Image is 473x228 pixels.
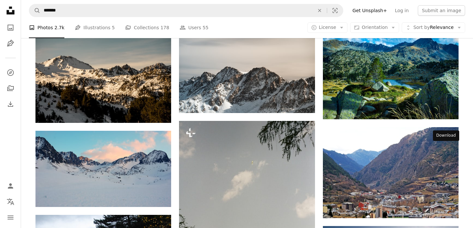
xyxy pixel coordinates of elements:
span: Sort by [413,25,430,30]
a: Explore [4,66,17,79]
button: Sort byRelevance [402,22,465,33]
a: Users 55 [180,17,209,38]
a: Illustrations 5 [75,17,115,38]
button: Language [4,195,17,208]
a: green trees near lake and mountain during daytime [323,71,459,77]
img: mountain covered by snow during daytime [35,32,171,123]
a: Collections [4,82,17,95]
img: a group of mountains covered in snow under a cloudy sky [179,37,315,113]
button: Submit an image [418,5,465,16]
a: a group of mountains covered in snow under a cloudy sky [179,72,315,78]
a: Download History [4,98,17,111]
span: 55 [203,24,209,31]
button: Clear [312,4,327,17]
a: mountain cover with snow [35,166,171,171]
a: aerial view of city near mountain during daytime [323,170,459,175]
span: Relevance [413,24,454,31]
form: Find visuals sitewide [29,4,343,17]
a: Illustrations [4,37,17,50]
img: mountain cover with snow [35,131,171,207]
button: Menu [4,211,17,224]
a: mountain covered by snow during daytime [35,74,171,80]
a: Collections 178 [125,17,169,38]
button: License [307,22,348,33]
button: Orientation [350,22,399,33]
img: aerial view of city near mountain during daytime [323,127,459,218]
a: Log in / Sign up [4,179,17,193]
a: Home — Unsplash [4,4,17,18]
button: Visual search [327,4,343,17]
a: Get Unsplash+ [349,5,391,16]
span: License [319,25,336,30]
span: 178 [160,24,169,31]
span: Orientation [362,25,388,30]
a: Photos [4,21,17,34]
span: 5 [112,24,115,31]
div: Download [433,130,459,141]
img: green trees near lake and mountain during daytime [323,29,459,119]
button: Search Unsplash [29,4,40,17]
a: Log in [391,5,413,16]
a: a view of a mountain with a kite flying in the sky [179,220,315,226]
